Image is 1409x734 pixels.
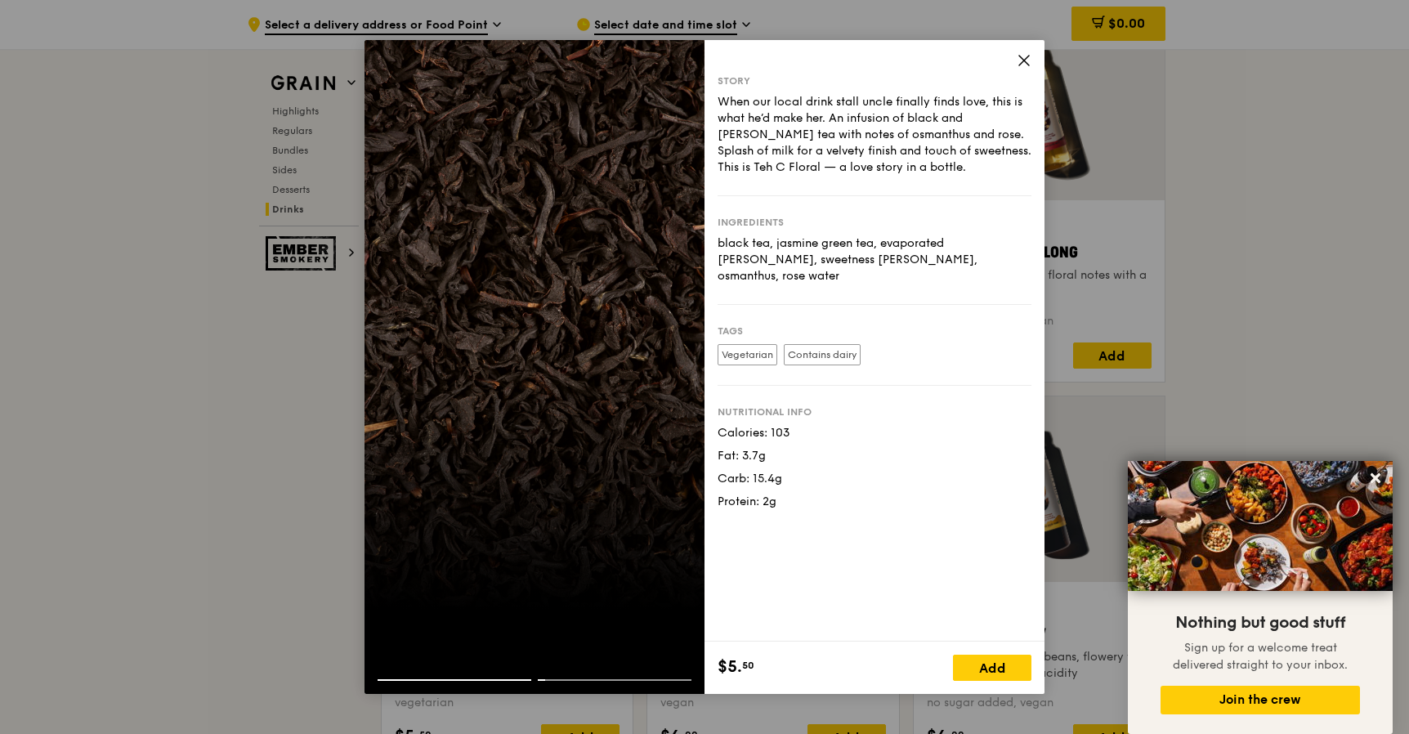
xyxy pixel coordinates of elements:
[718,448,1031,464] div: Fat: 3.7g
[718,216,1031,229] div: Ingredients
[742,659,754,672] span: 50
[1161,686,1360,714] button: Join the crew
[1362,465,1389,491] button: Close
[718,94,1031,176] div: When our local drink stall uncle finally finds love, this is what he’d make her. An infusion of b...
[718,235,1031,284] div: black tea, jasmine green tea, evaporated [PERSON_NAME], sweetness [PERSON_NAME], osmanthus, rose ...
[1128,461,1393,591] img: DSC07876-Edit02-Large.jpeg
[718,74,1031,87] div: Story
[1175,613,1345,633] span: Nothing but good stuff
[718,471,1031,487] div: Carb: 15.4g
[953,655,1031,681] div: Add
[718,324,1031,338] div: Tags
[718,405,1031,418] div: Nutritional info
[718,494,1031,510] div: Protein: 2g
[718,344,777,365] label: Vegetarian
[784,344,861,365] label: Contains dairy
[1173,641,1348,672] span: Sign up for a welcome treat delivered straight to your inbox.
[718,655,742,679] span: $5.
[718,425,1031,441] div: Calories: 103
